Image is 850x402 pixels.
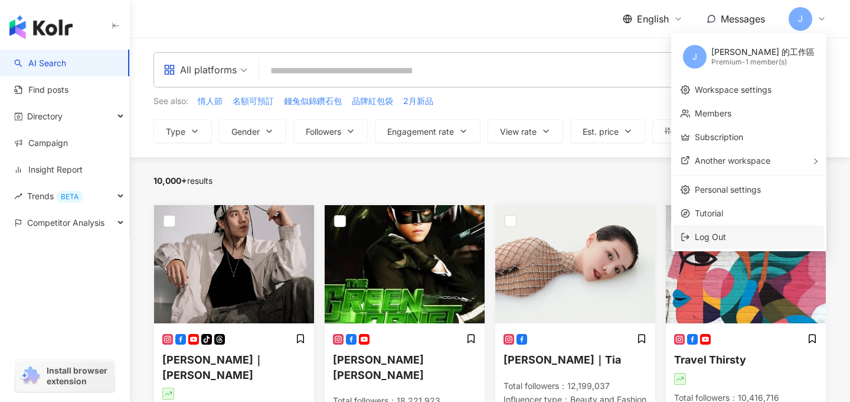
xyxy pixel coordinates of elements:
[695,132,743,142] a: Subscription
[352,95,393,107] span: 品牌紅包袋
[692,50,697,63] span: J
[153,119,212,143] button: Type
[162,354,264,381] span: [PERSON_NAME]｜[PERSON_NAME]
[284,95,342,107] span: 錢兔似錦鑽石包
[231,127,260,137] span: Gender
[812,158,819,165] span: right
[504,354,621,366] span: [PERSON_NAME]｜Tia
[711,57,815,67] div: Premium - 1 member(s)
[583,127,619,137] span: Est. price
[47,365,111,387] span: Install browser extension
[27,183,83,209] span: Trends
[666,205,826,323] img: KOL Avatar
[19,367,41,385] img: chrome extension
[695,207,817,220] span: Tutorial
[570,119,645,143] button: Est. price
[14,84,68,96] a: Find posts
[695,155,770,166] span: Another workspace
[325,205,485,323] img: KOL Avatar
[333,354,424,381] span: [PERSON_NAME] [PERSON_NAME]
[154,205,314,323] img: KOL Avatar
[403,95,434,108] button: 2月新品
[674,354,746,366] span: Travel Thirsty
[652,119,734,143] button: More filters
[153,176,187,186] span: 10,000+
[15,360,115,392] a: chrome extensionInstall browser extension
[500,127,537,137] span: View rate
[153,176,212,186] div: results
[695,85,771,95] a: Workspace settings
[56,191,83,203] div: BETA
[14,137,68,149] a: Campaign
[711,46,815,58] div: [PERSON_NAME] 的工作區
[695,108,731,118] a: Members
[164,60,237,79] div: All platforms
[14,57,66,69] a: searchAI Search
[504,380,647,392] p: Total followers ： 12,199,037
[198,95,223,107] span: 情人節
[351,95,394,108] button: 品牌紅包袋
[14,164,83,176] a: Insight Report
[9,15,73,39] img: logo
[721,13,765,25] span: Messages
[153,95,188,107] span: See also:
[233,95,274,107] span: 名額可預訂
[197,95,223,108] button: 情人節
[403,95,433,107] span: 2月新品
[293,119,368,143] button: Followers
[375,119,480,143] button: Engagement rate
[798,12,803,25] span: J
[27,209,104,236] span: Competitor Analysis
[232,95,274,108] button: 名額可預訂
[495,205,655,323] img: KOL Avatar
[387,127,454,137] span: Engagement rate
[488,119,563,143] button: View rate
[14,192,22,200] span: rise
[166,127,185,137] span: Type
[164,64,175,76] span: appstore
[219,119,286,143] button: Gender
[695,232,726,242] span: Log Out
[283,95,342,108] button: 錢兔似錦鑽石包
[306,127,341,137] span: Followers
[695,184,761,194] a: Personal settings
[637,12,669,25] span: English
[27,103,63,129] span: Directory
